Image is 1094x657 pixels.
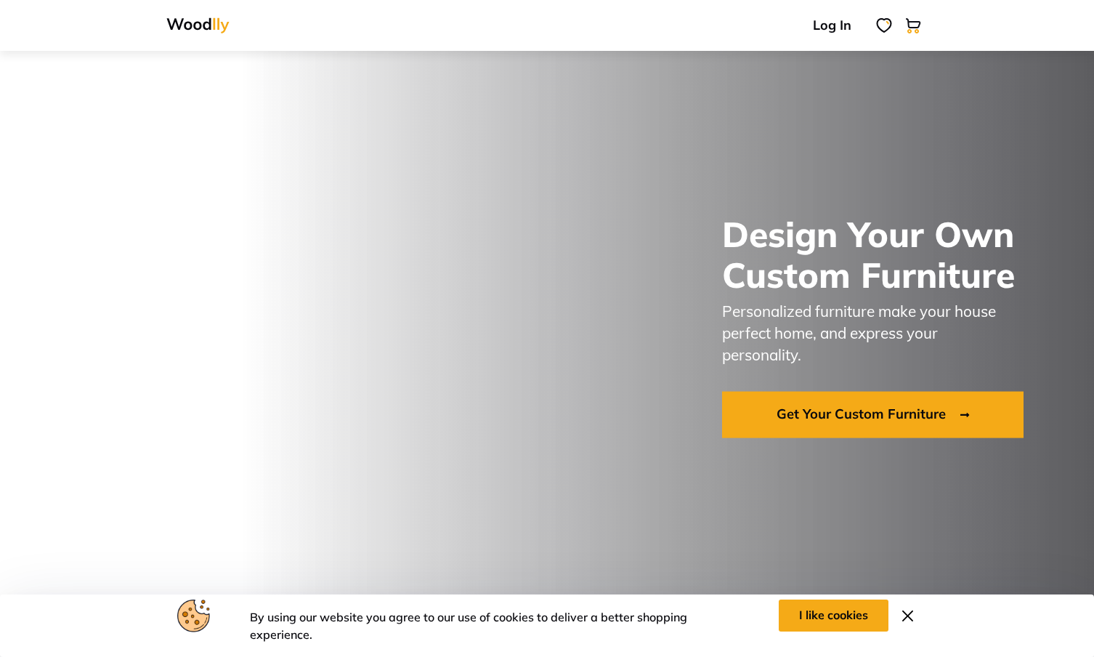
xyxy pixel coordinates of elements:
p: By using our website you agree to our use of cookies to deliver a better shopping experience. [250,608,718,643]
p: Personalized furniture make your house perfect home, and express your personality. [722,301,1001,366]
a: Log In [795,6,870,44]
img: cookies_close_icn.svg [899,607,917,625]
img: cart.svg [904,17,922,34]
img: wishlist.svg [875,17,893,34]
a: Get Your Custom Furniture [722,391,1024,438]
h1: Design Your Own Custom Furniture [722,214,1050,295]
img: Logo.svg [166,17,230,34]
a: I like cookies [779,600,888,632]
img: cookies_icn.svg [177,600,210,632]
